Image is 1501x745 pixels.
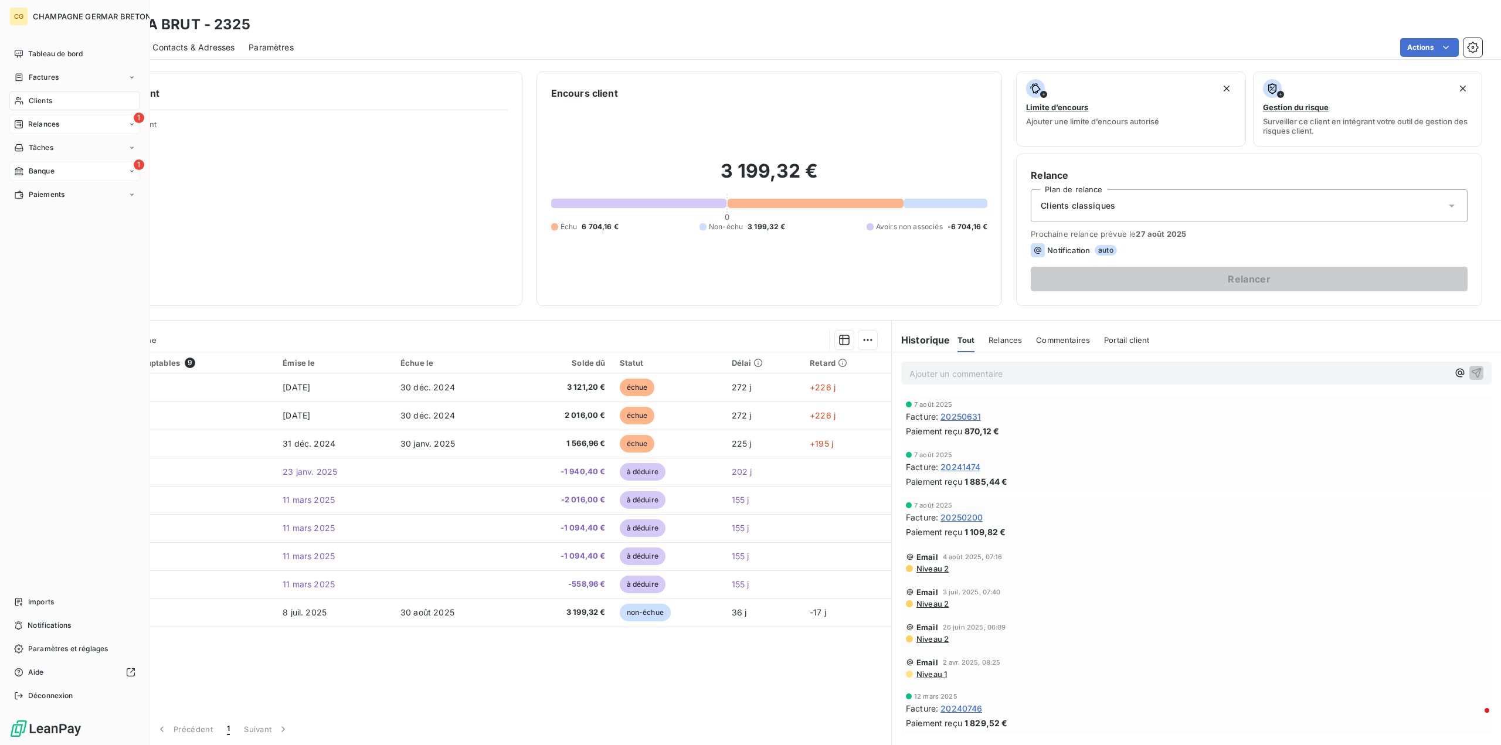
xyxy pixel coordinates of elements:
[906,461,938,473] span: Facture :
[725,212,729,222] span: 0
[940,702,982,715] span: 20240746
[518,358,606,368] div: Solde dû
[9,138,140,157] a: Tâches
[943,624,1006,631] span: 26 juin 2025, 06:09
[1253,72,1482,147] button: Gestion du risqueSurveiller ce client en intégrant votre outil de gestion des risques client.
[9,185,140,204] a: Paiements
[892,333,950,347] h6: Historique
[283,607,327,617] span: 8 juil. 2025
[9,639,140,658] a: Paramètres et réglages
[1031,229,1468,239] span: Prochaine relance prévue le
[28,49,83,59] span: Tableau de bord
[152,42,235,53] span: Contacts & Adresses
[1026,117,1159,126] span: Ajouter une limite d’encours autorisé
[916,587,938,597] span: Email
[1026,103,1088,112] span: Limite d’encours
[906,425,962,437] span: Paiement reçu
[620,519,665,537] span: à déduire
[149,717,220,741] button: Précédent
[732,358,796,368] div: Délai
[943,553,1003,560] span: 4 août 2025, 07:16
[1263,103,1329,112] span: Gestion du risque
[732,579,749,589] span: 155 j
[220,717,237,741] button: 1
[914,502,953,509] span: 7 août 2025
[915,599,949,608] span: Niveau 2
[810,438,833,448] span: +195 j
[28,597,54,607] span: Imports
[400,438,455,448] span: 30 janv. 2025
[732,467,752,477] span: 202 j
[620,547,665,565] span: à déduire
[620,379,655,396] span: échue
[185,358,195,368] span: 9
[906,702,938,715] span: Facture :
[400,410,455,420] span: 30 déc. 2024
[620,576,665,593] span: à déduire
[29,166,55,176] span: Banque
[29,189,64,200] span: Paiements
[915,564,949,573] span: Niveau 2
[249,42,294,53] span: Paramètres
[906,475,962,488] span: Paiement reçu
[965,475,1008,488] span: 1 885,44 €
[1047,246,1090,255] span: Notification
[237,717,296,741] button: Suivant
[916,658,938,667] span: Email
[1041,200,1115,212] span: Clients classiques
[940,511,983,523] span: 20250200
[227,723,230,735] span: 1
[943,659,1001,666] span: 2 avr. 2025, 08:25
[906,511,938,523] span: Facture :
[9,45,140,63] a: Tableau de bord
[810,607,826,617] span: -17 j
[518,494,606,506] span: -2 016,00 €
[957,335,975,345] span: Tout
[916,622,938,632] span: Email
[518,410,606,421] span: 2 016,00 €
[400,382,455,392] span: 30 déc. 2024
[943,588,1001,596] span: 3 juil. 2025, 07:40
[1263,117,1472,135] span: Surveiller ce client en intégrant votre outil de gestion des risques client.
[33,12,151,21] span: CHAMPAGNE GERMAR BRETON
[1136,229,1186,239] span: 27 août 2025
[283,551,335,561] span: 11 mars 2025
[732,382,752,392] span: 272 j
[1461,705,1489,733] iframe: Intercom live chat
[732,495,749,505] span: 155 j
[620,358,718,368] div: Statut
[940,461,980,473] span: 20241474
[518,382,606,393] span: 3 121,20 €
[906,717,962,729] span: Paiement reçu
[518,579,606,590] span: -558,96 €
[810,382,836,392] span: +226 j
[732,410,752,420] span: 272 j
[134,159,144,170] span: 1
[29,142,53,153] span: Tâches
[914,451,953,458] span: 7 août 2025
[1036,335,1090,345] span: Commentaires
[732,438,752,448] span: 225 j
[1031,168,1468,182] h6: Relance
[518,550,606,562] span: -1 094,40 €
[940,410,981,423] span: 20250631
[551,86,618,100] h6: Encours client
[620,491,665,509] span: à déduire
[9,91,140,110] a: Clients
[283,382,310,392] span: [DATE]
[94,120,508,136] span: Propriétés Client
[915,634,949,644] span: Niveau 2
[28,620,71,631] span: Notifications
[732,551,749,561] span: 155 j
[283,579,335,589] span: 11 mars 2025
[620,435,655,453] span: échue
[561,222,578,232] span: Échu
[518,522,606,534] span: -1 094,40 €
[71,86,508,100] h6: Informations client
[620,604,671,621] span: non-échue
[28,119,59,130] span: Relances
[9,7,28,26] div: CG
[28,667,44,678] span: Aide
[1095,245,1117,256] span: auto
[876,222,943,232] span: Avoirs non associés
